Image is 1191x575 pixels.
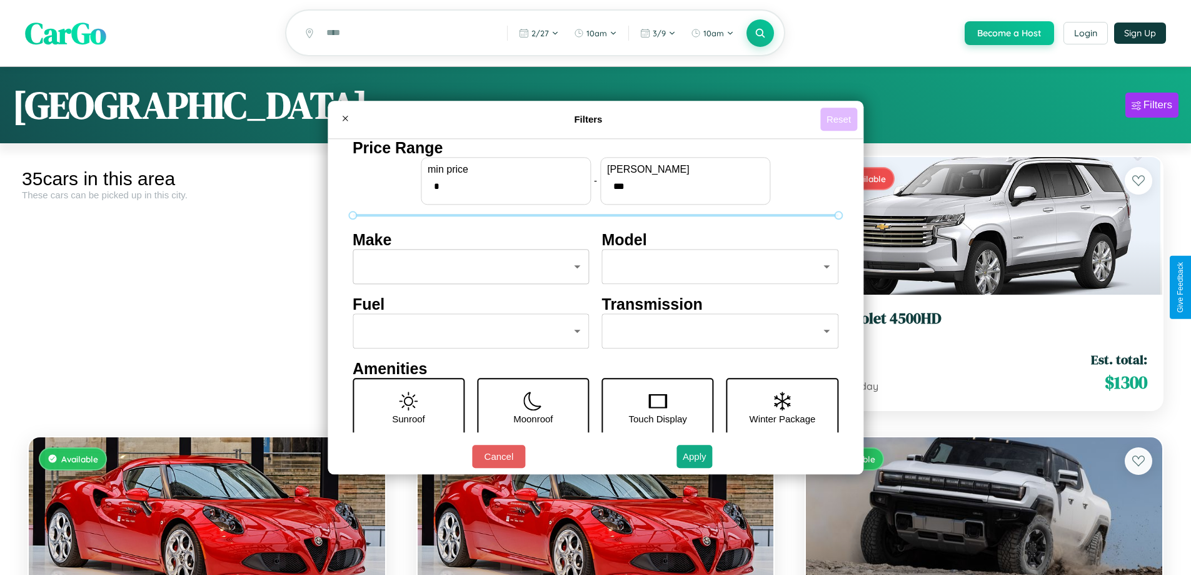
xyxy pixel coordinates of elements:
span: 10am [703,28,724,38]
span: Est. total: [1091,350,1147,369]
span: 10am [586,28,607,38]
button: Become a Host [965,21,1054,45]
button: Sign Up [1114,23,1166,44]
button: 10am [685,23,740,43]
h4: Price Range [353,139,838,157]
span: CarGo [25,13,106,54]
p: Moonroof [513,410,553,427]
h4: Make [353,231,590,249]
div: These cars can be picked up in this city. [22,190,392,200]
button: Login [1063,22,1108,44]
div: Give Feedback [1176,262,1185,313]
h4: Filters [356,114,820,125]
div: Filters [1143,99,1172,111]
h4: Fuel [353,295,590,313]
button: 10am [568,23,623,43]
h4: Amenities [353,360,838,378]
span: $ 1300 [1105,370,1147,395]
button: Cancel [472,445,525,468]
p: Sunroof [392,410,425,427]
h4: Model [602,231,839,249]
button: 2/27 [513,23,565,43]
button: Apply [676,445,713,468]
span: Available [61,454,98,464]
p: Touch Display [628,410,686,427]
label: [PERSON_NAME] [607,164,763,175]
a: Chevrolet 4500HD2016 [821,310,1147,340]
p: - [594,172,597,189]
button: Filters [1125,93,1178,118]
h1: [GEOGRAPHIC_DATA] [13,79,368,131]
button: Reset [820,108,857,131]
span: 2 / 27 [531,28,549,38]
span: 3 / 9 [653,28,666,38]
label: min price [428,164,584,175]
span: / day [852,380,878,392]
h4: Transmission [602,295,839,313]
p: Winter Package [750,410,816,427]
button: 3/9 [634,23,682,43]
h3: Chevrolet 4500HD [821,310,1147,328]
div: 35 cars in this area [22,168,392,190]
